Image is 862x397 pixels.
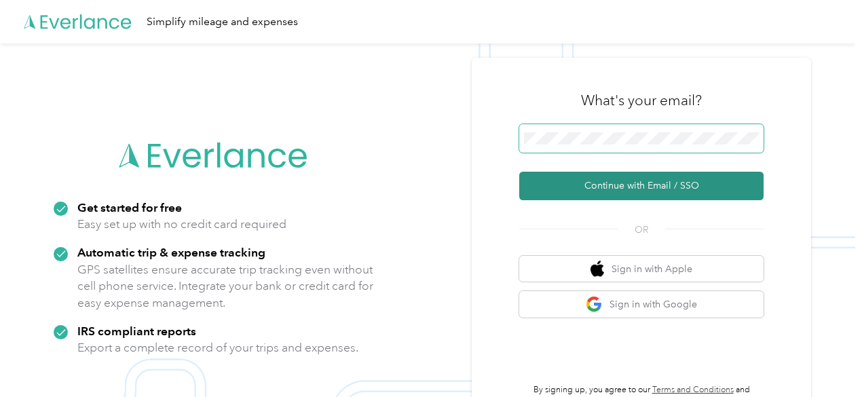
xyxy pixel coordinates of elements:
img: google logo [586,296,603,313]
strong: Automatic trip & expense tracking [77,245,265,259]
span: OR [618,223,665,237]
button: Continue with Email / SSO [519,172,764,200]
button: google logoSign in with Google [519,291,764,318]
p: Easy set up with no credit card required [77,216,286,233]
strong: IRS compliant reports [77,324,196,338]
p: GPS satellites ensure accurate trip tracking even without cell phone service. Integrate your bank... [77,261,374,311]
a: Terms and Conditions [652,385,734,395]
p: Export a complete record of your trips and expenses. [77,339,358,356]
button: apple logoSign in with Apple [519,256,764,282]
h3: What's your email? [581,91,702,110]
div: Simplify mileage and expenses [147,14,298,31]
strong: Get started for free [77,200,182,214]
img: apple logo [591,261,604,278]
